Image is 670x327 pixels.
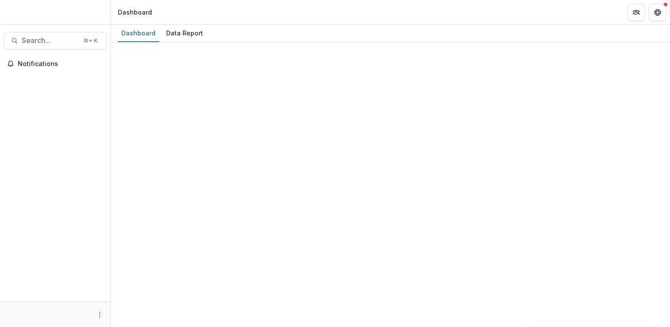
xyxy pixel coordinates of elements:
[94,309,105,320] button: More
[627,4,645,21] button: Partners
[114,6,156,19] nav: breadcrumb
[4,32,107,50] button: Search...
[4,57,107,71] button: Notifications
[82,36,99,46] div: ⌘ + K
[163,27,206,39] div: Data Report
[22,36,78,45] span: Search...
[118,8,152,17] div: Dashboard
[163,25,206,42] a: Data Report
[649,4,666,21] button: Get Help
[118,25,159,42] a: Dashboard
[18,60,103,68] span: Notifications
[118,27,159,39] div: Dashboard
